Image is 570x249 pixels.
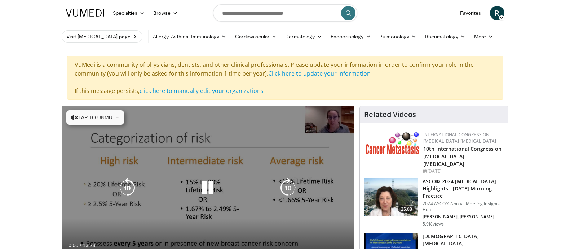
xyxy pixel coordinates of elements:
[281,29,326,44] a: Dermatology
[423,214,504,220] p: [PERSON_NAME], [PERSON_NAME]
[69,242,78,248] span: 0:00
[456,6,486,20] a: Favorites
[80,242,81,248] span: /
[67,56,503,100] div: VuMedi is a community of physicians, dentists, and other clinical professionals. Please update yo...
[423,132,496,144] a: International Congress on [MEDICAL_DATA] [MEDICAL_DATA]
[66,110,124,125] button: Tap to unmute
[149,6,182,20] a: Browse
[62,30,143,43] a: Visit [MEDICAL_DATA] page
[364,110,416,119] h4: Related Videos
[423,233,504,247] h3: [DEMOGRAPHIC_DATA][MEDICAL_DATA]
[490,6,504,20] a: R
[109,6,149,20] a: Specialties
[83,242,95,248] span: 13:28
[140,87,264,95] a: click here to manually edit your organizations
[213,4,357,22] input: Search topics, interventions
[423,178,504,199] h3: ASCO® 2024 [MEDICAL_DATA] Highlights - [DATE] Morning Practice
[66,9,104,17] img: VuMedi Logo
[149,29,231,44] a: Allergy, Asthma, Immunology
[423,145,501,167] a: 10th International Congress on [MEDICAL_DATA] [MEDICAL_DATA]
[421,29,470,44] a: Rheumatology
[364,178,504,227] a: 25:08 ASCO® 2024 [MEDICAL_DATA] Highlights - [DATE] Morning Practice 2024 ASCO® Annual Meeting In...
[366,132,420,154] img: 6ff8bc22-9509-4454-a4f8-ac79dd3b8976.png.150x105_q85_autocrop_double_scale_upscale_version-0.2.png
[398,206,415,213] span: 25:08
[423,221,444,227] p: 5.9K views
[326,29,375,44] a: Endocrinology
[470,29,498,44] a: More
[364,178,418,216] img: 37b84944-f7ba-4b64-8bc9-1ee66f3848a7.png.150x105_q85_crop-smart_upscale.png
[423,201,504,212] p: 2024 ASCO® Annual Meeting Insights Hub
[231,29,281,44] a: Cardiovascular
[268,69,371,77] a: Click here to update your information
[375,29,421,44] a: Pulmonology
[423,168,502,175] div: [DATE]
